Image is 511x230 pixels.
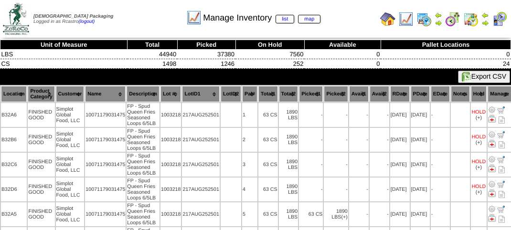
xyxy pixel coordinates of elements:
th: Total [128,40,177,50]
td: B32B6 [1,128,27,152]
div: HOLD [472,134,486,140]
th: LotID2 [221,86,241,102]
td: 217AUG252501 [182,103,219,127]
img: line_graph.gif [186,10,202,25]
th: Location [1,86,27,102]
th: Lot # [160,86,181,102]
span: Manage Inventory [203,13,320,23]
td: 63 CS [258,103,278,127]
div: HOLD [472,184,486,189]
div: (+) [476,140,482,146]
th: On Hold [235,40,304,50]
img: arrowright.gif [435,19,442,27]
i: Note [499,116,505,124]
td: 10071179031475 [85,103,126,127]
td: 10071179031475 [85,178,126,201]
div: (+) [341,214,347,220]
a: list [276,15,294,23]
th: Unit of Measure [0,40,128,50]
td: - [431,103,450,127]
td: 1890 LBS [279,128,298,152]
td: - [349,103,369,127]
th: Picked [177,40,235,50]
td: 1890 LBS [324,202,348,226]
td: - [324,178,348,201]
img: Move [497,205,505,213]
span: Logged in as Rcastro [33,14,113,24]
td: FP - Spud Queen Fries Seasoned Loops 6/5LB [127,128,160,152]
th: Customer [56,86,85,102]
a: (logout) [79,19,95,24]
td: CS [0,59,128,69]
td: 217AUG252501 [182,202,219,226]
td: 1003218 [160,103,181,127]
td: 1890 LBS [279,103,298,127]
th: Avail1 [349,86,369,102]
td: Simplot Global Food, LLC [56,103,85,127]
img: arrowleft.gif [435,11,442,19]
img: Manage Hold [488,189,496,197]
div: (+) [476,165,482,170]
td: Simplot Global Food, LLC [56,202,85,226]
td: - [370,178,389,201]
td: 7560 [235,50,304,59]
img: Move [497,131,505,138]
td: - [324,153,348,177]
td: [DATE] [390,103,410,127]
td: FINISHED GOOD [28,128,54,152]
td: 0 [304,50,381,59]
img: calendarcustomer.gif [492,11,507,27]
td: [DATE] [411,178,430,201]
td: 1 [242,103,257,127]
td: FINISHED GOOD [28,153,54,177]
td: 1246 [177,59,235,69]
td: 44940 [128,50,177,59]
td: - [349,178,369,201]
td: 217AUG252501 [182,178,219,201]
img: Manage Hold [488,214,496,222]
td: - [349,128,369,152]
img: Adjust [488,156,496,163]
img: Adjust [488,106,496,114]
td: [DATE] [390,178,410,201]
td: - [299,103,323,127]
td: - [431,202,450,226]
td: 63 CS [258,153,278,177]
td: - [431,153,450,177]
i: Note [499,141,505,148]
td: - [349,153,369,177]
td: [DATE] [390,153,410,177]
td: FP - Spud Queen Fries Seasoned Loops 6/5LB [127,153,160,177]
td: - [431,128,450,152]
th: Total2 [279,86,298,102]
td: 252 [235,59,304,69]
span: [DEMOGRAPHIC_DATA] Packaging [33,14,113,19]
th: Name [85,86,126,102]
th: Picked2 [324,86,348,102]
td: - [370,153,389,177]
th: Picked1 [299,86,323,102]
th: EDate [431,86,450,102]
img: Adjust [488,131,496,138]
div: HOLD [472,109,486,115]
td: B32A6 [1,103,27,127]
img: Manage Hold [488,140,496,147]
td: B32A5 [1,202,27,226]
img: arrowright.gif [481,19,489,27]
td: 1003218 [160,202,181,226]
td: 217AUG252501 [182,128,219,152]
td: - [370,202,389,226]
img: zoroco-logo-small.webp [3,3,29,35]
td: - [299,128,323,152]
th: Pal# [242,86,257,102]
td: 3 [242,153,257,177]
th: Pallet Locations [381,40,511,50]
td: [DATE] [411,153,430,177]
td: [DATE] [411,202,430,226]
div: (+) [476,115,482,121]
th: Product Category [28,86,54,102]
td: 0 [304,59,381,69]
td: 1003218 [160,128,181,152]
th: Description [127,86,160,102]
i: Note [499,166,505,173]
